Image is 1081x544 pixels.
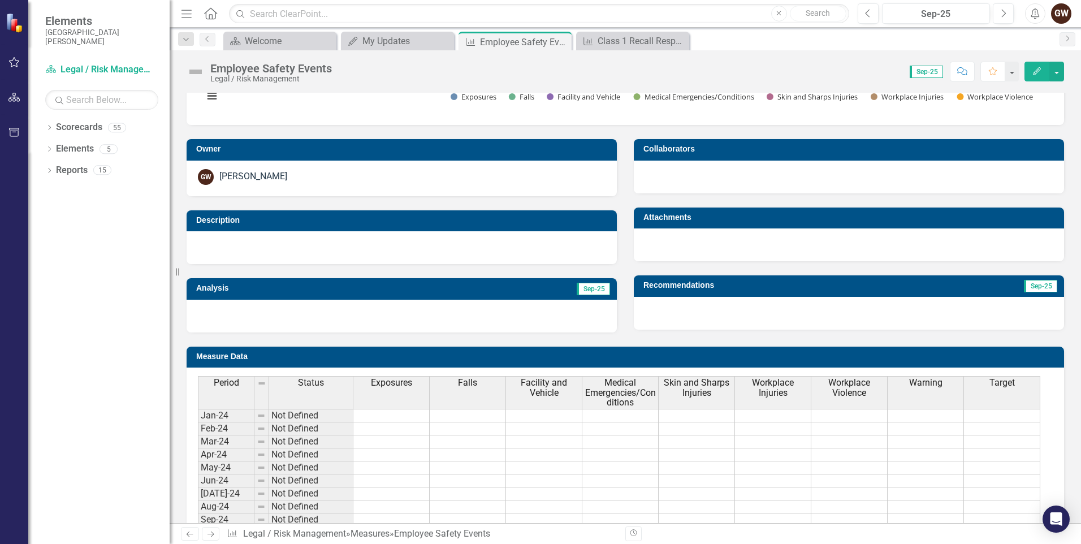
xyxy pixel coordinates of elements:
img: Not Defined [187,63,205,81]
div: 5 [100,144,118,154]
span: Falls [458,378,477,388]
button: Show Falls [509,92,534,102]
button: Show Medical Emergencies/Conditions [634,92,754,102]
span: Workplace Violence [814,378,885,398]
img: 8DAGhfEEPCf229AAAAAElFTkSuQmCC [257,476,266,485]
button: Show Skin and Sharps Injuries [767,92,858,102]
td: Feb-24 [198,422,254,435]
td: Not Defined [269,422,353,435]
div: Open Intercom Messenger [1043,506,1070,533]
h3: Analysis [196,284,397,292]
div: 15 [93,166,111,175]
small: [GEOGRAPHIC_DATA][PERSON_NAME] [45,28,158,46]
td: Not Defined [269,500,353,513]
td: [DATE]-24 [198,487,254,500]
td: May-24 [198,461,254,474]
a: Legal / Risk Management [243,528,346,539]
div: Class 1 Recall Response Time [598,34,686,48]
span: Search [806,8,830,18]
span: Status [298,378,324,388]
span: Workplace Injuries [737,378,808,398]
img: 8DAGhfEEPCf229AAAAAElFTkSuQmCC [257,424,266,433]
td: Not Defined [269,448,353,461]
input: Search ClearPoint... [229,4,849,24]
span: Sep-25 [1024,280,1057,292]
span: Period [214,378,239,388]
button: Search [790,6,846,21]
span: Target [989,378,1015,388]
img: 8DAGhfEEPCf229AAAAAElFTkSuQmCC [257,437,266,446]
a: My Updates [344,34,451,48]
button: View chart menu, Chart [204,88,220,104]
td: Jan-24 [198,409,254,422]
td: Not Defined [269,513,353,526]
span: Medical Emergencies/Conditions [585,378,656,408]
h3: Collaborators [643,145,1058,153]
a: Elements [56,143,94,156]
h3: Attachments [643,213,1058,222]
td: Not Defined [269,435,353,448]
h3: Recommendations [643,281,923,290]
img: 8DAGhfEEPCf229AAAAAElFTkSuQmCC [257,515,266,524]
td: Sep-24 [198,513,254,526]
h3: Owner [196,145,611,153]
img: 8DAGhfEEPCf229AAAAAElFTkSuQmCC [257,450,266,459]
div: Employee Safety Events [480,35,569,49]
button: Sep-25 [882,3,990,24]
img: 8DAGhfEEPCf229AAAAAElFTkSuQmCC [257,489,266,498]
div: » » [227,528,617,541]
button: Show Workplace Injuries [871,92,944,102]
span: Facility and Vehicle [508,378,580,398]
img: 8DAGhfEEPCf229AAAAAElFTkSuQmCC [257,463,266,472]
div: Employee Safety Events [394,528,490,539]
div: Employee Safety Events [210,62,332,75]
img: 8DAGhfEEPCf229AAAAAElFTkSuQmCC [257,411,266,420]
div: 55 [108,123,126,132]
input: Search Below... [45,90,158,110]
span: Warning [909,378,942,388]
button: Show Exposures [451,92,496,102]
div: [PERSON_NAME] [219,170,287,183]
h3: Measure Data [196,352,1058,361]
td: Not Defined [269,474,353,487]
a: Class 1 Recall Response Time [579,34,686,48]
td: Not Defined [269,487,353,500]
span: Skin and Sharps Injuries [661,378,732,398]
span: Sep-25 [577,283,610,295]
button: Show Workplace Violence [957,92,1033,102]
span: Sep-25 [910,66,943,78]
a: Scorecards [56,121,102,134]
div: Welcome [245,34,334,48]
td: Apr-24 [198,448,254,461]
img: 8DAGhfEEPCf229AAAAAElFTkSuQmCC [257,379,266,388]
td: Aug-24 [198,500,254,513]
h3: Description [196,216,611,224]
img: 8DAGhfEEPCf229AAAAAElFTkSuQmCC [257,502,266,511]
div: Sep-25 [886,7,986,21]
span: Elements [45,14,158,28]
a: Legal / Risk Management [45,63,158,76]
div: Legal / Risk Management [210,75,332,83]
td: Not Defined [269,409,353,422]
td: Mar-24 [198,435,254,448]
img: ClearPoint Strategy [6,12,25,32]
span: Exposures [371,378,412,388]
td: Jun-24 [198,474,254,487]
div: My Updates [362,34,451,48]
div: GW [198,169,214,185]
a: Measures [351,528,390,539]
a: Welcome [226,34,334,48]
a: Reports [56,164,88,177]
td: Not Defined [269,461,353,474]
button: Show Facility and Vehicle [547,92,621,102]
button: GW [1051,3,1071,24]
